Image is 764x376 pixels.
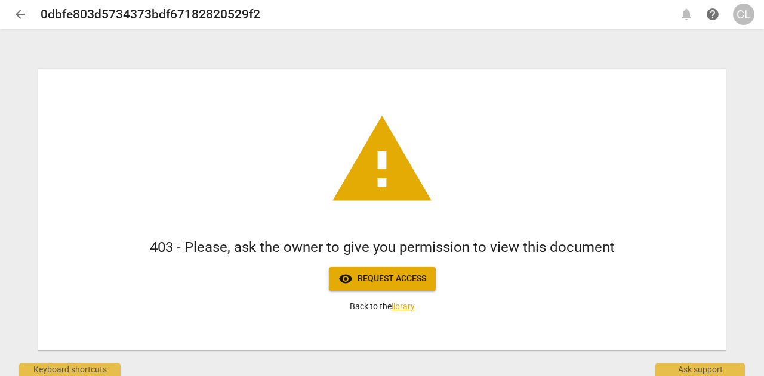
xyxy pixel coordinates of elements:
h1: 403 - Please, ask the owner to give you permission to view this document [150,238,615,257]
span: warning [328,107,436,214]
h2: 0dbfe803d5734373bdf67182820529f2 [41,7,260,22]
a: library [392,302,415,311]
a: Help [702,4,723,25]
span: visibility [338,272,353,286]
div: Keyboard shortcuts [19,363,121,376]
span: arrow_back [13,7,27,21]
div: Ask support [655,363,745,376]
span: Request access [338,272,426,286]
p: Back to the [350,300,415,313]
button: Request access [329,267,436,291]
button: CL [733,4,754,25]
span: help [706,7,720,21]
